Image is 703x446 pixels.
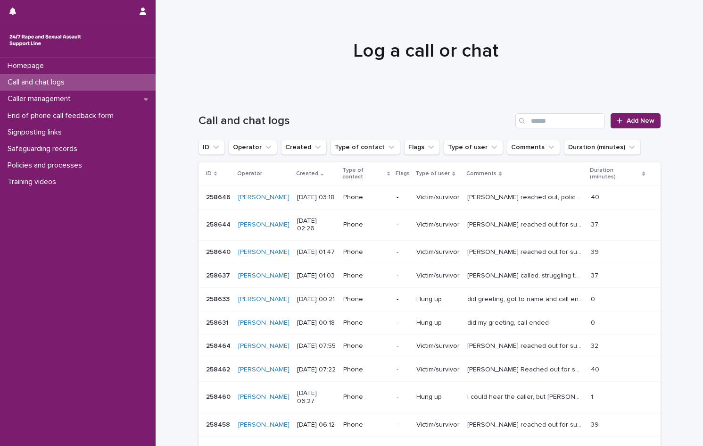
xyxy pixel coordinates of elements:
[206,419,232,429] p: 258458
[591,219,600,229] p: 37
[444,140,503,155] button: Type of user
[404,140,440,155] button: Flags
[515,113,605,128] div: Search
[238,393,289,401] a: [PERSON_NAME]
[397,319,409,327] p: -
[416,366,460,374] p: Victim/survivor
[198,241,661,264] tr: 258640258640 [PERSON_NAME] [DATE] 01:47Phone-Victim/survivor[PERSON_NAME] reached out for support...
[8,31,83,50] img: rhQMoQhaT3yELyF149Cw
[416,272,460,280] p: Victim/survivor
[416,342,460,350] p: Victim/survivor
[206,246,232,256] p: 258640
[343,194,389,202] p: Phone
[281,140,327,155] button: Created
[238,194,289,202] a: [PERSON_NAME]
[206,317,231,327] p: 258631
[467,340,585,350] p: Mina reached out for support, feels let down by other support and police, going through 2 investi...
[4,161,90,170] p: Policies and processes
[343,221,389,229] p: Phone
[4,94,78,103] p: Caller management
[238,342,289,350] a: [PERSON_NAME]
[342,165,385,183] p: Type of contact
[467,246,585,256] p: Caller reached out for support, struggling to sleep, coping mechanisms discussed, space to talk a...
[297,248,336,256] p: [DATE] 01:47
[238,248,289,256] a: [PERSON_NAME]
[343,342,389,350] p: Phone
[4,61,51,70] p: Homepage
[4,78,72,87] p: Call and chat logs
[198,413,661,437] tr: 258458258458 [PERSON_NAME] [DATE] 06:12Phone-Victim/survivor[PERSON_NAME] reached out for support...
[591,246,601,256] p: 39
[627,118,654,124] span: Add New
[416,221,460,229] p: Victim/survivor
[564,140,641,155] button: Duration (minutes)
[297,194,336,202] p: [DATE] 03:18
[466,168,496,179] p: Comments
[297,421,336,429] p: [DATE] 06:12
[297,389,336,405] p: [DATE] 06:27
[4,144,85,153] p: Safeguarding records
[4,177,64,186] p: Training videos
[416,421,460,429] p: Victim/survivor
[467,294,585,303] p: did greeting, got to name and call ended
[206,364,232,374] p: 258462
[198,140,225,155] button: ID
[397,366,409,374] p: -
[343,295,389,303] p: Phone
[467,364,585,374] p: Joanne Reached out for support, wanted to talk through something that happened, lots to process, ...
[507,140,560,155] button: Comments
[198,311,661,335] tr: 258631258631 [PERSON_NAME] [DATE] 00:18Phone-Hung updid my greeting, call endeddid my greeting, c...
[397,421,409,429] p: -
[397,272,409,280] p: -
[343,272,389,280] p: Phone
[198,185,661,209] tr: 258646258646 [PERSON_NAME] [DATE] 03:18Phone-Victim/survivor[PERSON_NAME] reached out, police inv...
[238,366,289,374] a: [PERSON_NAME]
[397,248,409,256] p: -
[416,295,460,303] p: Hung up
[297,366,336,374] p: [DATE] 07:22
[397,393,409,401] p: -
[467,317,551,327] p: did my greeting, call ended
[331,140,400,155] button: Type of contact
[467,219,585,229] p: Caller reached out for support, time given to talk, coping mechanisms discussed, routine, thought...
[206,168,212,179] p: ID
[590,165,640,183] p: Duration (minutes)
[198,335,661,358] tr: 258464258464 [PERSON_NAME] [DATE] 07:55Phone-Victim/survivor[PERSON_NAME] reached out for support...
[397,342,409,350] p: -
[206,270,232,280] p: 258637
[297,319,336,327] p: [DATE] 00:18
[591,270,600,280] p: 37
[416,248,460,256] p: Victim/survivor
[238,272,289,280] a: [PERSON_NAME]
[397,194,409,202] p: -
[416,194,460,202] p: Victim/survivor
[591,419,601,429] p: 39
[343,421,389,429] p: Phone
[397,221,409,229] p: -
[206,294,232,303] p: 258633
[296,168,318,179] p: Created
[206,391,232,401] p: 258460
[591,364,601,374] p: 40
[591,192,601,202] p: 40
[195,40,657,62] h1: Log a call or chat
[343,366,389,374] p: Phone
[198,114,512,128] h1: Call and chat logs
[415,168,450,179] p: Type of user
[591,294,597,303] p: 0
[467,419,585,429] p: Kate reached out for support, experiencing nightmares and flashbacks, coping mechanisms discussed...
[198,381,661,413] tr: 258460258460 [PERSON_NAME] [DATE] 06:27Phone-Hung upI could hear the caller, but [PERSON_NAME] co...
[206,192,232,202] p: 258646
[238,421,289,429] a: [PERSON_NAME]
[238,221,289,229] a: [PERSON_NAME]
[4,128,69,137] p: Signposting links
[198,264,661,287] tr: 258637258637 [PERSON_NAME] [DATE] 01:03Phone-Victim/survivor[PERSON_NAME] called, struggling to s...
[198,287,661,311] tr: 258633258633 [PERSON_NAME] [DATE] 00:21Phone-Hung updid greeting, got to name and call endeddid g...
[237,168,262,179] p: Operator
[206,219,232,229] p: 258644
[591,340,600,350] p: 32
[467,270,585,280] p: Amy called, struggling to sleep, talked about family, coping mechanisms and appointments coming u...
[416,393,460,401] p: Hung up
[396,168,410,179] p: Flags
[4,111,121,120] p: End of phone call feedback form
